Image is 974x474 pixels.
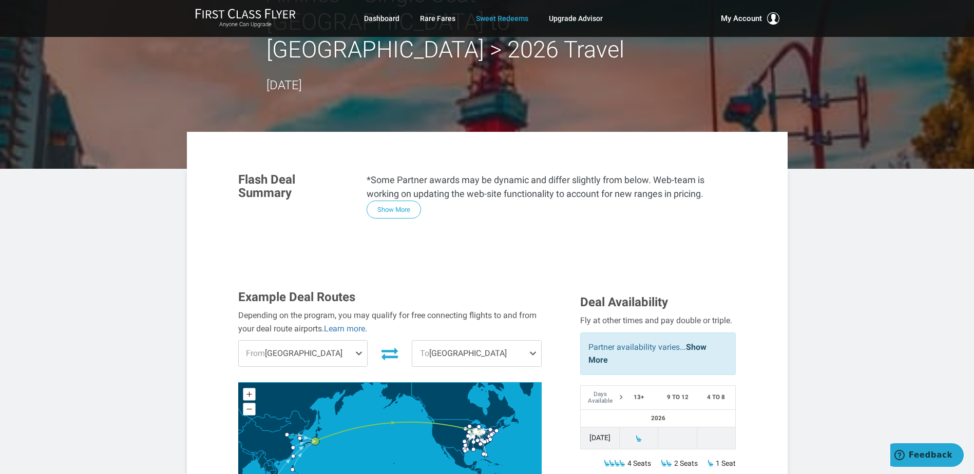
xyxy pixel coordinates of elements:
td: [DATE] [581,427,620,449]
g: Traverse City [477,425,486,429]
time: [DATE] [266,78,302,92]
path: El Salvador [473,470,476,471]
path: Cuba [480,459,493,463]
path: Belize [474,465,476,468]
g: New Orleans [471,447,480,451]
g: Seoul [298,436,307,440]
g: Austin [462,447,471,451]
g: San Antonio [463,449,472,453]
path: Bangladesh [253,455,258,462]
span: From [246,348,265,358]
div: Fly at other times and pay double or triple. [580,314,736,327]
a: Learn more [324,324,365,333]
h3: Flash Deal Summary [238,173,351,200]
span: [GEOGRAPHIC_DATA] [239,341,368,366]
g: Beijing [285,432,294,437]
path: Mongolia [252,413,291,432]
g: Minneapolis [468,424,476,428]
a: Sweet Redeems [476,9,528,28]
p: *Some Partner awards may be dynamic and differ slightly from below. Web-team is working on updati... [367,173,736,201]
span: 4 Seats [627,457,651,469]
th: Days Available [581,386,620,410]
span: Deal Availability [580,295,668,309]
span: 2 Seats [674,457,698,469]
g: Shanghai [291,446,300,450]
path: Guatemala [471,466,475,471]
small: Anyone Can Upgrade [195,21,296,28]
span: Example Deal Routes [238,290,355,304]
path: Bhutan [253,452,257,454]
g: Memphis [471,440,480,444]
a: First Class FlyerAnyone Can Upgrade [195,8,296,29]
g: Ft. Myers [482,452,490,456]
g: Des Moines [467,430,476,434]
path: Jamaica [488,465,490,466]
button: Show More [367,201,421,219]
div: Depending on the program, you may qualify for free connecting flights to and from your deal route... [238,309,542,335]
g: New York [491,431,500,436]
th: 2026 [581,410,736,427]
g: Nashville [475,439,484,443]
span: To [420,348,429,358]
path: Puerto Rico [501,465,503,465]
path: Bahamas [487,453,489,458]
path: South Korea [299,437,303,443]
a: Upgrade Advisor [549,9,603,28]
span: 1 Seat [716,457,736,469]
path: Dominican Republic [495,463,500,466]
g: Manila [291,467,299,471]
img: First Class Flyer [195,8,296,19]
g: Oklahoma City [463,440,471,444]
g: Taipei [291,454,300,458]
th: 9 to 12 [658,386,697,410]
path: Nepal [243,449,253,455]
path: Mexico [441,446,478,470]
iframe: Opens a widget where you can find more information [890,443,964,469]
a: Dashboard [364,9,399,28]
path: China [235,411,310,465]
button: Invert Route Direction [375,342,404,365]
p: Partner availability varies... [588,341,728,367]
path: Haiti [492,463,496,466]
a: Rare Fares [420,9,455,28]
g: Dallas [463,443,472,447]
path: Honduras [474,468,482,471]
th: 13+ [619,386,658,410]
th: 4 to 8 [697,386,736,410]
g: Norfolk [488,437,497,441]
g: Houston [465,448,474,452]
span: My Account [721,12,762,25]
span: [GEOGRAPHIC_DATA] [412,341,541,366]
button: My Account [721,12,779,25]
g: Atlanta [479,442,487,446]
g: Kansas City [466,434,475,438]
